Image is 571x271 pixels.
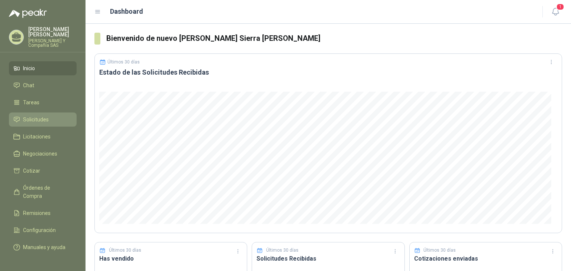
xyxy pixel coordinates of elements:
span: Remisiones [23,209,51,217]
img: Logo peakr [9,9,47,18]
span: Configuración [23,226,56,234]
h3: Estado de las Solicitudes Recibidas [99,68,557,77]
span: Órdenes de Compra [23,184,70,200]
button: 1 [549,5,562,19]
span: Manuales y ayuda [23,243,65,251]
p: Últimos 30 días [423,247,456,254]
p: Últimos 30 días [107,59,140,65]
a: Negociaciones [9,147,77,161]
h3: Cotizaciones enviadas [414,254,557,263]
a: Manuales y ayuda [9,240,77,254]
h1: Dashboard [110,6,143,17]
span: Cotizar [23,167,40,175]
p: [PERSON_NAME] Y Compañía SAS [28,39,77,48]
a: Cotizar [9,164,77,178]
span: Inicio [23,64,35,72]
h3: Bienvenido de nuevo [PERSON_NAME] Sierra [PERSON_NAME] [106,33,562,44]
span: 1 [556,3,564,10]
p: Últimos 30 días [109,247,141,254]
h3: Solicitudes Recibidas [257,254,400,263]
h3: Has vendido [99,254,242,263]
a: Chat [9,78,77,92]
a: Órdenes de Compra [9,181,77,203]
a: Inicio [9,61,77,75]
a: Configuración [9,223,77,237]
span: Tareas [23,98,39,107]
span: Solicitudes [23,115,49,124]
p: [PERSON_NAME] [PERSON_NAME] [28,27,77,37]
span: Chat [23,81,34,89]
a: Remisiones [9,206,77,220]
a: Licitaciones [9,130,77,144]
span: Negociaciones [23,150,57,158]
p: Últimos 30 días [266,247,299,254]
span: Licitaciones [23,133,51,141]
a: Solicitudes [9,112,77,127]
a: Tareas [9,95,77,110]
